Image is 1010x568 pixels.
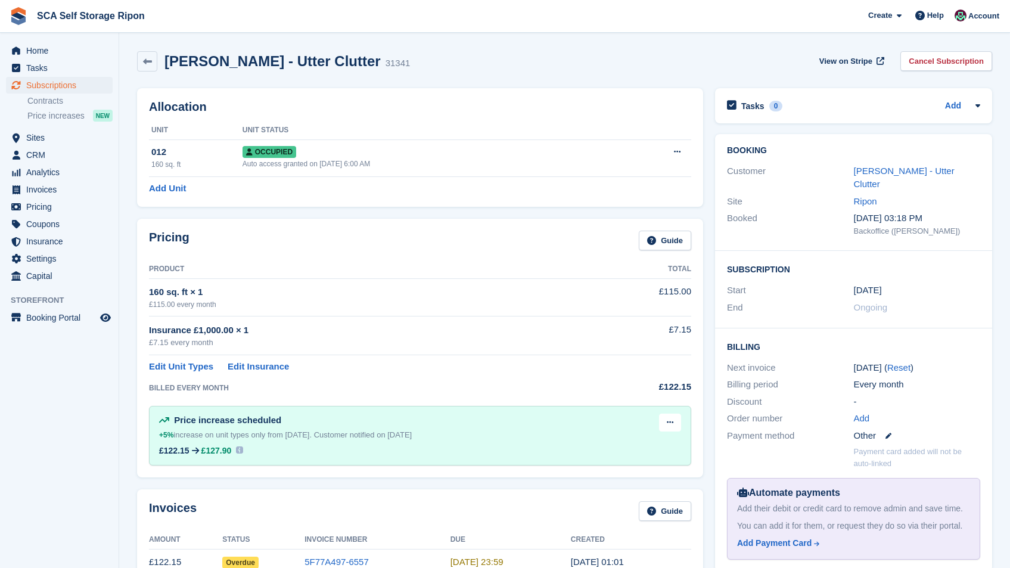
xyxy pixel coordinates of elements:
span: Create [868,10,892,21]
time: 2024-01-30 00:00:00 UTC [854,284,882,297]
span: Price increases [27,110,85,122]
div: - [854,395,981,409]
p: Payment card added will not be auto-linked [854,446,981,469]
div: 31341 [386,57,411,70]
a: Contracts [27,95,113,107]
h2: Subscription [727,263,980,275]
h2: Tasks [741,101,765,111]
img: stora-icon-8386f47178a22dfd0bd8f6a31ec36ba5ce8667c1dd55bd0f319d3a0aa187defe.svg [10,7,27,25]
div: £7.15 every month [149,337,590,349]
a: menu [6,198,113,215]
span: Coupons [26,216,98,232]
span: Tasks [26,60,98,76]
div: [DATE] 03:18 PM [854,212,981,225]
div: Add Payment Card [737,537,812,550]
span: Help [927,10,944,21]
span: Home [26,42,98,59]
a: View on Stripe [815,51,887,71]
th: Product [149,260,590,279]
div: Add their debit or credit card to remove admin and save time. [737,502,970,515]
div: Order number [727,412,854,426]
th: Status [222,530,304,550]
span: Invoices [26,181,98,198]
span: CRM [26,147,98,163]
img: Sam Chapman [955,10,967,21]
div: You can add it for them, or request they do so via their portal. [737,520,970,532]
a: Add [854,412,870,426]
span: Analytics [26,164,98,181]
span: Pricing [26,198,98,215]
h2: [PERSON_NAME] - Utter Clutter [164,53,381,69]
div: Payment method [727,429,854,443]
th: Unit [149,121,243,140]
div: Auto access granted on [DATE] 6:00 AM [243,159,618,169]
div: 012 [151,145,243,159]
div: Booked [727,212,854,237]
div: Insurance £1,000.00 × 1 [149,324,590,337]
a: Reset [887,362,910,373]
div: Automate payments [737,486,970,500]
time: 2025-07-30 22:59:59 UTC [450,557,504,567]
a: Guide [639,501,691,521]
span: Customer notified on [DATE] [314,430,412,439]
h2: Booking [727,146,980,156]
a: menu [6,77,113,94]
div: Every month [854,378,981,392]
span: Settings [26,250,98,267]
td: £7.15 [590,316,691,355]
span: Storefront [11,294,119,306]
a: Guide [639,231,691,250]
a: menu [6,164,113,181]
time: 2025-07-30 00:01:36 UTC [571,557,624,567]
div: NEW [93,110,113,122]
h2: Pricing [149,231,189,250]
span: £127.90 [201,446,232,455]
div: Backoffice ([PERSON_NAME]) [854,225,981,237]
a: menu [6,233,113,250]
a: menu [6,268,113,284]
a: Add [945,100,961,113]
img: icon-info-931a05b42745ab749e9cb3f8fd5492de83d1ef71f8849c2817883450ef4d471b.svg [236,446,243,454]
th: Amount [149,530,222,550]
a: SCA Self Storage Ripon [32,6,150,26]
div: £122.15 [590,380,691,394]
div: BILLED EVERY MONTH [149,383,590,393]
th: Total [590,260,691,279]
a: Price increases NEW [27,109,113,122]
h2: Allocation [149,100,691,114]
div: +5% [159,429,173,441]
div: Site [727,195,854,209]
span: Capital [26,268,98,284]
span: Booking Portal [26,309,98,326]
h2: Invoices [149,501,197,521]
a: 5F77A497-6557 [304,557,369,567]
a: Cancel Subscription [900,51,992,71]
div: Customer [727,164,854,191]
a: menu [6,181,113,198]
a: menu [6,250,113,267]
th: Unit Status [243,121,618,140]
span: Occupied [243,146,296,158]
div: Start [727,284,854,297]
div: 160 sq. ft [151,159,243,170]
div: Billing period [727,378,854,392]
span: Subscriptions [26,77,98,94]
div: 0 [769,101,783,111]
span: Sites [26,129,98,146]
div: [DATE] ( ) [854,361,981,375]
a: Edit Unit Types [149,360,213,374]
span: increase on unit types only from [DATE]. [159,430,312,439]
h2: Billing [727,340,980,352]
div: End [727,301,854,315]
th: Invoice Number [304,530,450,550]
div: 160 sq. ft × 1 [149,285,590,299]
a: menu [6,129,113,146]
a: Ripon [854,196,877,206]
a: Add Unit [149,182,186,195]
span: Price increase scheduled [174,415,281,425]
a: Edit Insurance [228,360,289,374]
a: [PERSON_NAME] - Utter Clutter [854,166,955,190]
span: Account [968,10,999,22]
span: View on Stripe [819,55,872,67]
div: £115.00 every month [149,299,590,310]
